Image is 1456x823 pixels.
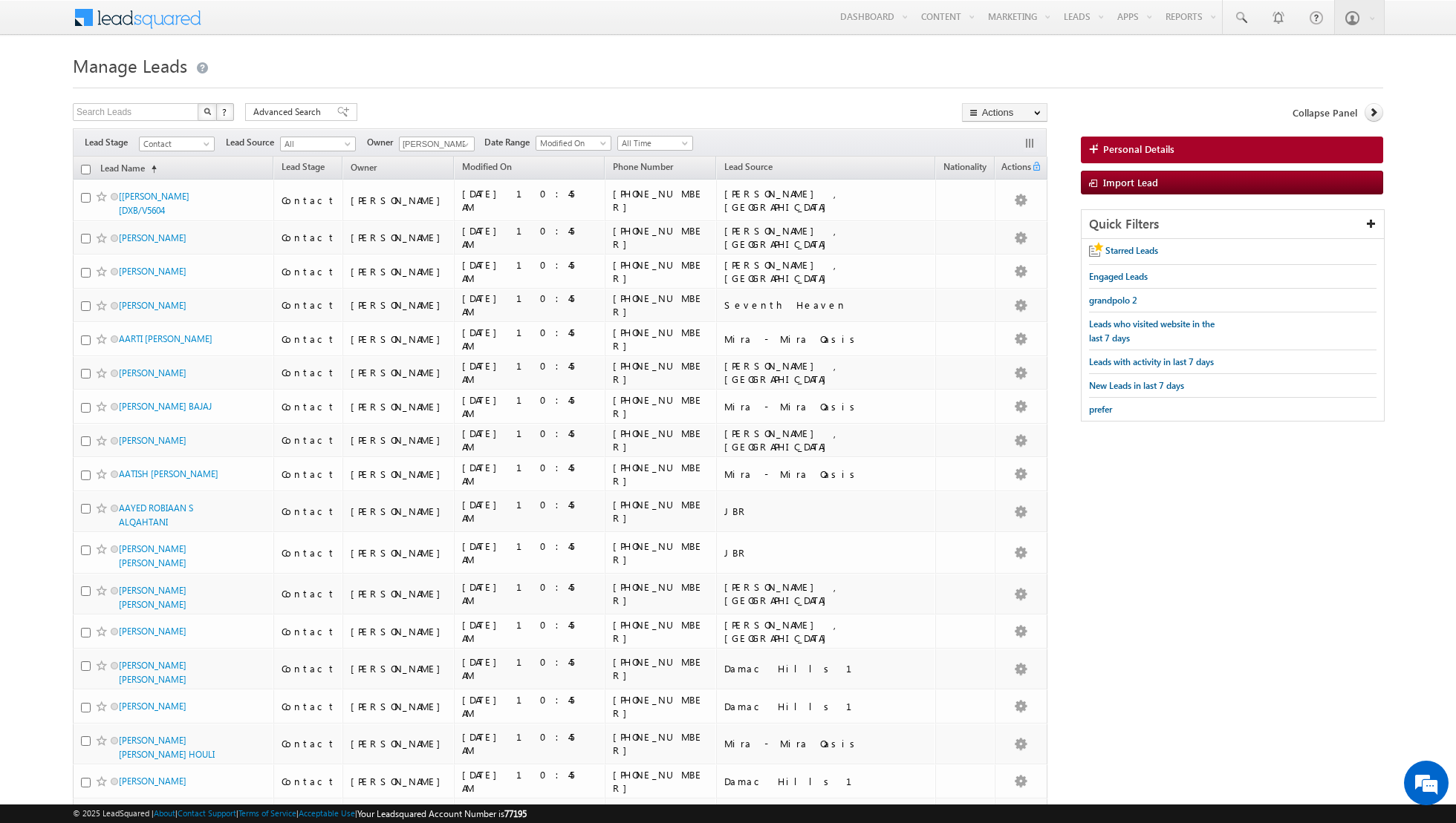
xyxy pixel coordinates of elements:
div: [PHONE_NUMBER] [613,359,709,386]
span: Actions [995,159,1031,178]
div: [PERSON_NAME] [351,737,448,750]
div: Contact [282,775,336,788]
div: [PERSON_NAME] , [GEOGRAPHIC_DATA] [724,258,929,285]
a: Acceptable Use [299,808,355,818]
div: Contact [282,298,336,312]
div: [PERSON_NAME] [351,700,448,713]
span: ? [222,105,229,118]
div: Quick Filters [1082,210,1384,239]
span: Leads who visited website in the last 7 days [1089,318,1215,344]
span: Import Lead [1103,176,1158,188]
a: [PERSON_NAME] [119,701,186,712]
div: [PERSON_NAME] , [GEOGRAPHIC_DATA] [724,580,929,607]
span: Owner [351,162,377,173]
a: Personal Details [1081,137,1383,163]
span: Lead Source [724,161,773,172]
a: Nationality [936,159,994,178]
a: [PERSON_NAME] [119,266,186,277]
div: [PHONE_NUMBER] [613,618,709,645]
span: Lead Stage [282,161,325,172]
a: [PERSON_NAME] [PERSON_NAME] [119,660,186,685]
div: [PERSON_NAME] , [GEOGRAPHIC_DATA] [724,187,929,214]
div: [PERSON_NAME] [351,332,448,346]
div: [PERSON_NAME] [351,546,448,560]
div: [PERSON_NAME] [351,298,448,312]
div: Contact [282,505,336,518]
div: [PHONE_NUMBER] [613,655,709,682]
a: [PERSON_NAME] [119,626,186,637]
button: Actions [962,103,1047,122]
div: [PERSON_NAME] [351,433,448,447]
a: [PERSON_NAME] [PERSON_NAME] [119,543,186,568]
img: Search [204,108,211,115]
div: [DATE] 10:45 AM [462,693,598,720]
div: Contact [282,625,336,638]
div: [DATE] 10:45 AM [462,655,598,682]
a: Modified On [536,136,611,151]
div: [PHONE_NUMBER] [613,540,709,566]
div: Contact [282,587,336,600]
div: [PERSON_NAME] [351,231,448,244]
a: Contact [139,137,215,151]
a: About [154,808,175,818]
span: Modified On [462,161,512,172]
span: Engaged Leads [1089,271,1148,282]
span: All Time [618,137,689,150]
div: [DATE] 10:45 AM [462,730,598,757]
div: [DATE] 10:45 AM [462,768,598,795]
span: Nationality [943,161,987,172]
input: Type to Search [399,137,475,151]
div: Mira - Mira Oasis [724,468,929,481]
div: Contact [282,231,336,244]
div: [PERSON_NAME] [351,505,448,518]
div: Mira - Mira Oasis [724,332,929,346]
a: [PERSON_NAME] [119,776,186,787]
span: Modified On [536,137,607,150]
span: Owner [367,136,399,149]
a: All Time [617,136,693,151]
span: prefer [1089,404,1112,415]
div: [PHONE_NUMBER] [613,292,709,318]
div: [DATE] 10:45 AM [462,258,598,285]
a: [PERSON_NAME] [119,300,186,311]
span: Collapse Panel [1293,106,1357,119]
a: AATISH [PERSON_NAME] [119,468,218,479]
a: All [280,137,356,151]
div: [DATE] 10:45 AM [462,427,598,453]
a: Lead Source [717,159,780,178]
a: Terms of Service [238,808,296,818]
span: Lead Source [226,136,280,149]
div: [PERSON_NAME] [351,625,448,638]
span: All [281,137,351,151]
div: Contact [282,700,336,713]
div: [PHONE_NUMBER] [613,730,709,757]
div: [PHONE_NUMBER] [613,498,709,525]
div: [PHONE_NUMBER] [613,461,709,488]
span: New Leads in last 7 days [1089,380,1184,391]
div: [PERSON_NAME] [351,587,448,600]
a: [PERSON_NAME] BAJAJ [119,401,212,412]
div: Contact [282,332,336,346]
div: [PERSON_NAME] [351,400,448,413]
div: [PHONE_NUMBER] [613,580,709,607]
div: [DATE] 10:45 AM [462,326,598,353]
button: ? [216,103,234,121]
div: [PERSON_NAME] [351,265,448,278]
div: [PERSON_NAME] [351,366,448,379]
div: [PHONE_NUMBER] [613,427,709,453]
a: AARTI [PERSON_NAME] [119,333,212,344]
div: [PHONE_NUMBER] [613,393,709,420]
div: Contact [282,400,336,413]
div: [PHONE_NUMBER] [613,224,709,251]
a: Lead Name(sorted ascending) [93,160,164,179]
span: Lead Stage [85,136,139,149]
div: [DATE] 10:45 AM [462,580,598,607]
a: [PERSON_NAME] [119,232,186,243]
span: 77195 [504,808,527,819]
div: [DATE] 10:45 AM [462,618,598,645]
div: [DATE] 10:45 AM [462,359,598,386]
span: (sorted ascending) [145,163,157,175]
a: [PERSON_NAME] [119,367,186,378]
div: Mira - Mira Oasis [724,737,929,750]
div: [DATE] 10:45 AM [462,540,598,566]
